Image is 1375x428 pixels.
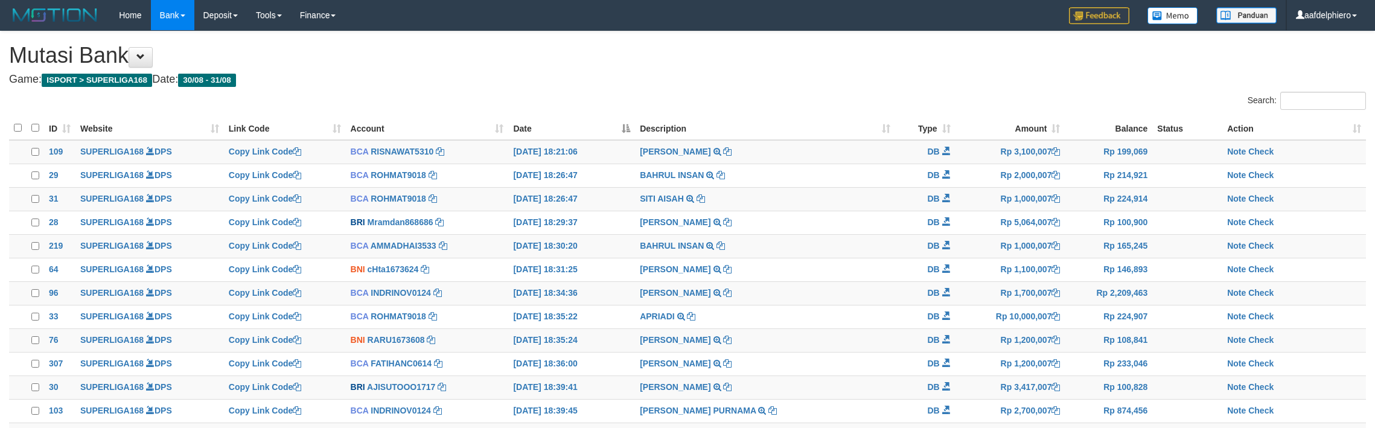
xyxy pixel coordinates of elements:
a: [PERSON_NAME] [640,359,710,368]
a: Check [1248,217,1274,227]
a: Copy BAHRUL INSAN to clipboard [716,241,725,251]
a: Note [1227,335,1246,345]
td: [DATE] 18:26:47 [508,164,635,187]
span: DB [927,241,939,251]
a: Copy Link Code [229,170,302,180]
td: [DATE] 18:26:47 [508,187,635,211]
a: Copy Rp 1,700,007 to clipboard [1051,288,1060,298]
a: Copy Rp 1,000,007 to clipboard [1051,194,1060,203]
a: SUPERLIGA168 [80,264,144,274]
td: Rp 874,456 [1065,399,1152,423]
a: Note [1227,382,1246,392]
a: Check [1248,264,1274,274]
a: Check [1248,241,1274,251]
span: BCA [351,406,369,415]
span: DB [927,311,939,321]
a: SUPERLIGA168 [80,147,144,156]
td: Rp 233,046 [1065,352,1152,375]
td: DPS [75,375,224,399]
a: Note [1227,217,1246,227]
a: Check [1248,147,1274,156]
span: 30 [49,382,59,392]
a: Copy INDRINOV0124 to clipboard [433,288,442,298]
a: SUPERLIGA168 [80,241,144,251]
span: 64 [49,264,59,274]
span: 76 [49,335,59,345]
span: 96 [49,288,59,298]
a: [PERSON_NAME] [640,217,710,227]
td: DPS [75,258,224,281]
span: 103 [49,406,63,415]
td: [DATE] 18:31:25 [508,258,635,281]
a: Copy Rp 2,700,007 to clipboard [1051,406,1060,415]
a: RARU1673608 [368,335,425,345]
td: Rp 199,069 [1065,140,1152,164]
a: Check [1248,406,1274,415]
a: Copy SAIPUL ANWAR to clipboard [723,147,732,156]
a: Note [1227,288,1246,298]
a: Copy MUHAMMAD RAMDANI to clipboard [723,217,732,227]
span: DB [927,170,939,180]
span: 29 [49,170,59,180]
a: SITI AISAH [640,194,684,203]
input: Search: [1280,92,1366,110]
a: Copy Link Code [229,382,302,392]
a: Check [1248,194,1274,203]
span: 109 [49,147,63,156]
span: DB [927,359,939,368]
a: Copy SAIPUL ANWAR to clipboard [723,288,732,298]
th: Description: activate to sort column ascending [635,117,895,140]
td: [DATE] 18:30:20 [508,234,635,258]
th: Amount: activate to sort column ascending [955,117,1065,140]
th: Type: activate to sort column ascending [895,117,955,140]
span: BNI [351,264,365,274]
a: Copy APRIADI to clipboard [687,311,695,321]
a: Copy Rp 3,100,007 to clipboard [1051,147,1060,156]
th: Account: activate to sort column ascending [346,117,509,140]
td: Rp 1,200,007 [955,352,1065,375]
a: [PERSON_NAME] [640,382,710,392]
span: 307 [49,359,63,368]
td: Rp 1,000,007 [955,187,1065,211]
a: Check [1248,288,1274,298]
a: SUPERLIGA168 [80,359,144,368]
a: Copy BAHRUL INSAN to clipboard [716,170,725,180]
a: SUPERLIGA168 [80,170,144,180]
th: ID: activate to sort column ascending [44,117,75,140]
h4: Game: Date: [9,74,1366,86]
span: BNI [351,335,365,345]
span: DB [927,335,939,345]
td: Rp 100,900 [1065,211,1152,234]
td: [DATE] 18:21:06 [508,140,635,164]
a: ROHMAT9018 [371,311,426,321]
a: Copy Link Code [229,311,302,321]
a: Copy AJISUTOOO1717 to clipboard [438,382,446,392]
img: Button%20Memo.svg [1147,7,1198,24]
a: RISNAWAT5310 [371,147,433,156]
a: Copy Link Code [229,335,302,345]
a: AMMADHAI3533 [371,241,436,251]
td: DPS [75,328,224,352]
a: Check [1248,359,1274,368]
span: ISPORT > SUPERLIGA168 [42,74,152,87]
a: Note [1227,147,1246,156]
label: Search: [1248,92,1366,110]
a: Copy Link Code [229,406,302,415]
td: [DATE] 18:39:45 [508,399,635,423]
a: Note [1227,359,1246,368]
a: Copy ROHMAT9018 to clipboard [429,170,437,180]
a: Copy RARU1673608 to clipboard [427,335,435,345]
a: Copy HELMI BUDI PURNAMA to clipboard [768,406,777,415]
a: [PERSON_NAME] [640,288,710,298]
th: Website: activate to sort column ascending [75,117,224,140]
a: Copy Rp 2,000,007 to clipboard [1051,170,1060,180]
td: Rp 1,000,007 [955,234,1065,258]
td: Rp 10,000,007 [955,305,1065,328]
a: Note [1227,241,1246,251]
span: 30/08 - 31/08 [178,74,236,87]
td: Rp 214,921 [1065,164,1152,187]
img: MOTION_logo.png [9,6,101,24]
td: Rp 1,100,007 [955,258,1065,281]
a: AJISUTOOO1717 [367,382,435,392]
span: BCA [351,288,369,298]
